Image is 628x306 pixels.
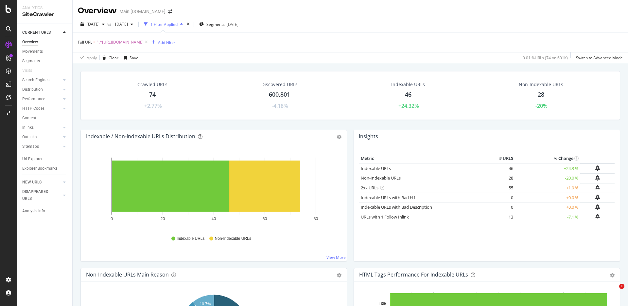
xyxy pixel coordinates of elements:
button: Add Filter [149,38,175,46]
td: 46 [489,163,515,173]
div: Outlinks [22,134,37,141]
div: Indexable / Non-Indexable URLs Distribution [86,133,195,140]
div: HTTP Codes [22,105,44,112]
a: Indexable URLs with Bad H1 [361,195,415,201]
div: Add Filter [158,40,175,45]
div: Search Engines [22,77,49,84]
div: arrow-right-arrow-left [168,9,172,14]
th: # URLS [489,154,515,163]
div: -20% [535,102,548,110]
td: 55 [489,183,515,193]
button: Switch to Advanced Mode [573,52,623,63]
div: Non-Indexable URLs Main Reason [86,271,169,278]
div: bell-plus [595,195,600,200]
button: 1 Filter Applied [141,19,185,29]
div: gear [337,273,341,277]
a: Sitemaps [22,143,61,150]
div: Inlinks [22,124,34,131]
text: Title [379,301,386,306]
span: Full URL [78,39,92,45]
div: Non-Indexable URLs [519,81,563,88]
span: 2025 Jul. 27th [113,21,128,27]
div: Main [DOMAIN_NAME] [119,8,166,15]
a: NEW URLS [22,179,61,186]
div: Crawled URLs [137,81,167,88]
div: 74 [149,90,156,99]
div: Sitemaps [22,143,39,150]
a: Indexable URLs with Bad Description [361,204,432,210]
button: Save [121,52,138,63]
td: +1.9 % [515,183,580,193]
svg: A chart. [86,154,341,230]
td: +0.0 % [515,202,580,212]
td: 28 [489,173,515,183]
div: +2.77% [144,102,162,110]
th: % Change [515,154,580,163]
div: 1 Filter Applied [150,22,178,27]
div: Explorer Bookmarks [22,165,58,172]
div: Analytics [22,5,67,11]
div: Overview [22,39,38,46]
div: 46 [405,90,411,99]
a: Distribution [22,86,61,93]
div: Clear [109,55,118,61]
a: Movements [22,48,68,55]
span: 1 [619,284,624,289]
a: View More [326,255,346,260]
button: [DATE] [113,19,136,29]
th: Metric [359,154,489,163]
text: 20 [161,217,165,221]
td: 0 [489,193,515,202]
div: gear [610,273,615,277]
span: vs [107,21,113,27]
div: Save [130,55,138,61]
a: DISAPPEARED URLS [22,188,61,202]
td: 13 [489,212,515,222]
a: 2xx URLs [361,185,378,191]
div: 600,801 [269,90,290,99]
div: 28 [538,90,544,99]
div: DISAPPEARED URLS [22,188,55,202]
td: +0.0 % [515,193,580,202]
text: 80 [314,217,318,221]
button: [DATE] [78,19,107,29]
a: Performance [22,96,61,103]
span: Non-Indexable URLs [215,236,251,241]
h4: Insights [359,132,378,141]
a: Analysis Info [22,208,68,215]
div: Analysis Info [22,208,45,215]
div: SiteCrawler [22,11,67,18]
div: 0.01 % URLs ( 74 on 601K ) [523,55,568,61]
div: bell-plus [595,214,600,219]
div: +24.32% [398,102,419,110]
a: CURRENT URLS [22,29,61,36]
a: Explorer Bookmarks [22,165,68,172]
span: Segments [206,22,225,27]
td: 0 [489,202,515,212]
button: Clear [100,52,118,63]
td: -7.1 % [515,212,580,222]
a: HTTP Codes [22,105,61,112]
text: 0 [111,217,113,221]
a: Inlinks [22,124,61,131]
iframe: Intercom live chat [606,284,621,299]
div: -4.18% [272,102,288,110]
div: Distribution [22,86,43,93]
div: Movements [22,48,43,55]
a: Overview [22,39,68,46]
div: NEW URLS [22,179,42,186]
span: Indexable URLs [177,236,204,241]
div: bell-plus [595,204,600,210]
a: Indexable URLs [361,165,391,171]
span: 2025 Aug. 31st [87,21,99,27]
button: Segments[DATE] [197,19,241,29]
a: Outlinks [22,134,61,141]
div: bell-plus [595,165,600,171]
text: 60 [263,217,267,221]
a: URLs with 1 Follow Inlink [361,214,409,220]
div: Indexable URLs [391,81,425,88]
a: Segments [22,58,68,65]
a: Non-Indexable URLs [361,175,401,181]
div: Apply [87,55,97,61]
div: Performance [22,96,45,103]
